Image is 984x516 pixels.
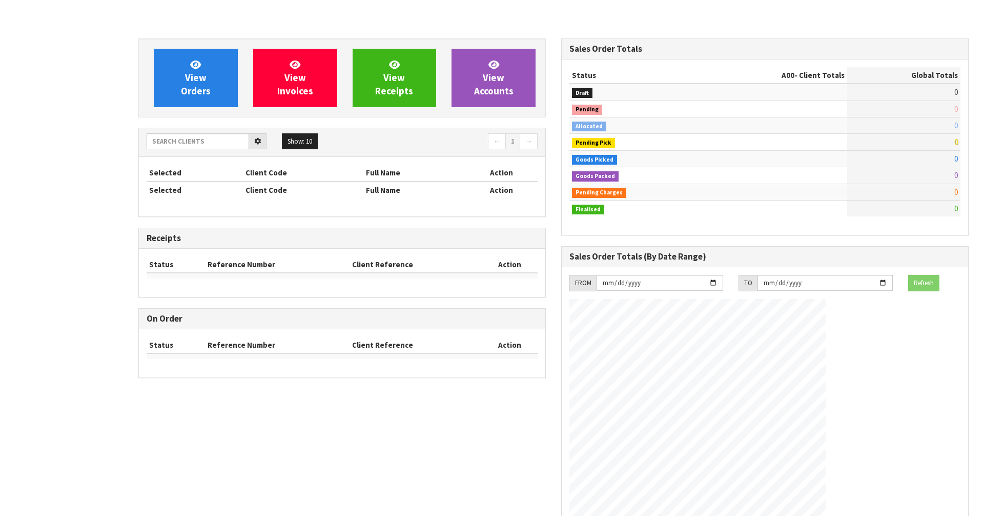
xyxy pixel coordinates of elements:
th: Global Totals [847,67,960,84]
th: Status [147,256,205,273]
span: 0 [954,170,958,180]
span: Pending Pick [572,138,615,148]
h3: Sales Order Totals (By Date Range) [569,252,960,262]
th: Status [147,337,205,353]
span: View Accounts [474,58,514,97]
div: FROM [569,275,597,291]
button: Refresh [908,275,939,291]
th: Selected [147,182,243,198]
th: Client Code [243,165,363,181]
span: Pending Charges [572,188,626,198]
a: ViewOrders [154,49,238,107]
span: View Orders [181,58,211,97]
th: Full Name [363,182,465,198]
a: ViewAccounts [452,49,536,107]
span: Draft [572,88,592,98]
h3: Sales Order Totals [569,44,960,54]
th: Action [481,337,538,353]
span: 0 [954,87,958,97]
span: 0 [954,187,958,197]
th: Client Reference [350,256,481,273]
th: Selected [147,165,243,181]
button: Show: 10 [282,133,318,150]
th: Client Reference [350,337,481,353]
th: Action [481,256,538,273]
span: 0 [954,154,958,164]
span: Pending [572,105,602,115]
th: Action [465,182,538,198]
th: Status [569,67,699,84]
span: Allocated [572,122,606,132]
th: Client Code [243,182,363,198]
span: 0 [954,121,958,130]
span: 0 [954,137,958,147]
a: ← [488,133,506,150]
a: 1 [505,133,520,150]
h3: On Order [147,314,538,324]
span: 0 [954,204,958,213]
a: ViewReceipts [353,49,437,107]
span: 0 [954,104,958,114]
span: View Invoices [277,58,313,97]
span: A00 [782,70,794,80]
span: Goods Packed [572,171,619,182]
a: → [520,133,538,150]
th: Full Name [363,165,465,181]
span: Goods Picked [572,155,617,165]
th: Action [465,165,538,181]
th: Reference Number [205,337,350,353]
input: Search clients [147,133,249,149]
nav: Page navigation [350,133,538,151]
th: - Client Totals [699,67,847,84]
a: ViewInvoices [253,49,337,107]
h3: Receipts [147,233,538,243]
th: Reference Number [205,256,350,273]
span: Finalised [572,205,604,215]
div: TO [739,275,757,291]
span: View Receipts [375,58,413,97]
